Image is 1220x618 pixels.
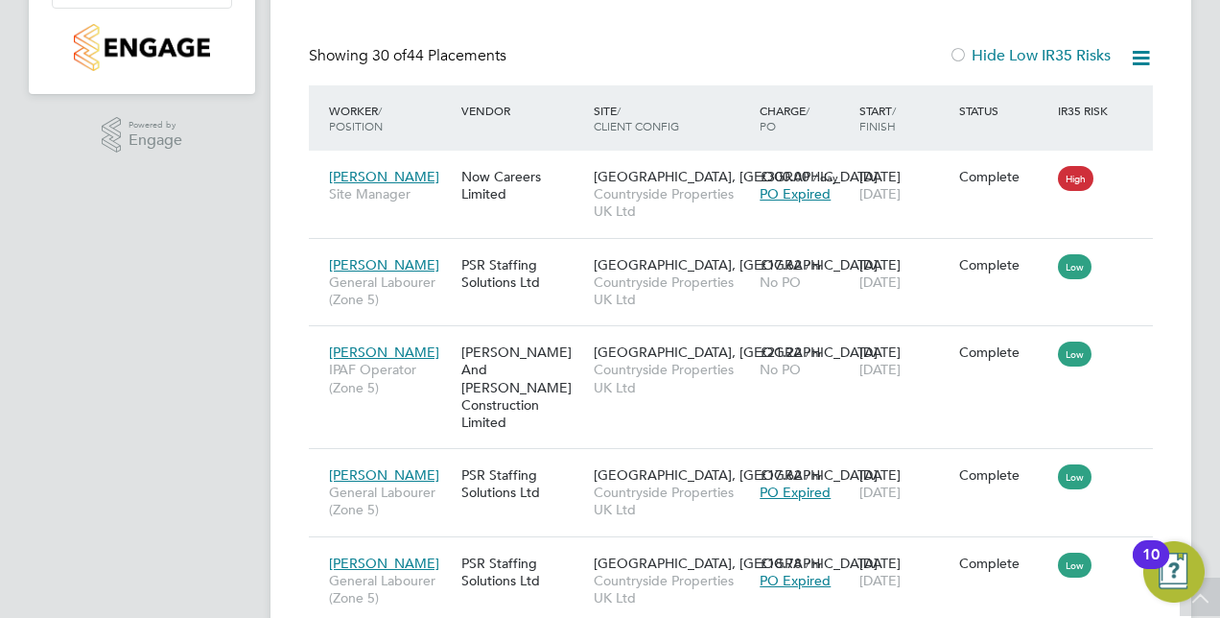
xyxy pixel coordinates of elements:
span: £17.62 [760,256,802,273]
button: Open Resource Center, 10 new notifications [1143,541,1205,603]
span: Powered by [129,117,182,133]
a: Go to home page [52,24,232,71]
span: / Position [329,103,383,133]
img: countryside-properties-logo-retina.png [74,24,209,71]
span: £21.22 [760,344,802,361]
div: Complete [959,168,1049,185]
div: Showing [309,46,510,66]
span: No PO [760,273,801,291]
span: [PERSON_NAME] [329,555,439,572]
span: [PERSON_NAME] [329,466,439,484]
span: 44 Placements [372,46,506,65]
a: [PERSON_NAME]General Labourer (Zone 5)PSR Staffing Solutions Ltd[GEOGRAPHIC_DATA], [GEOGRAPHIC_DA... [324,246,1153,262]
span: / hr [806,557,822,571]
div: [PERSON_NAME] And [PERSON_NAME] Construction Limited [457,334,589,440]
span: 30 of [372,46,407,65]
div: PSR Staffing Solutions Ltd [457,247,589,300]
span: [GEOGRAPHIC_DATA], [GEOGRAPHIC_DATA] [594,256,878,273]
span: / hr [806,258,822,273]
span: [PERSON_NAME] [329,168,439,185]
div: Complete [959,344,1049,361]
div: Site [589,93,755,143]
span: £17.62 [760,466,802,484]
span: [PERSON_NAME] [329,344,439,361]
span: Low [1058,254,1091,279]
div: [DATE] [855,545,954,599]
span: [GEOGRAPHIC_DATA], [GEOGRAPHIC_DATA] [594,344,878,361]
span: Low [1058,342,1091,367]
div: Status [954,93,1054,128]
span: General Labourer (Zone 5) [329,572,452,606]
span: £18.78 [760,555,802,572]
span: Low [1058,553,1091,578]
div: Complete [959,466,1049,484]
span: £300.00 [760,168,809,185]
span: Engage [129,132,182,149]
div: Complete [959,555,1049,572]
div: Start [855,93,954,143]
span: / Client Config [594,103,679,133]
div: [DATE] [855,247,954,300]
span: [PERSON_NAME] [329,256,439,273]
label: Hide Low IR35 Risks [949,46,1111,65]
span: PO Expired [760,484,831,501]
span: / hr [806,345,822,360]
div: [DATE] [855,158,954,212]
a: [PERSON_NAME]General Labourer (Zone 5)PSR Staffing Solutions Ltd[GEOGRAPHIC_DATA], [GEOGRAPHIC_DA... [324,456,1153,472]
span: [GEOGRAPHIC_DATA], [GEOGRAPHIC_DATA] [594,555,878,572]
span: No PO [760,361,801,378]
div: Charge [755,93,855,143]
span: Countryside Properties UK Ltd [594,484,750,518]
a: [PERSON_NAME]Site ManagerNow Careers Limited[GEOGRAPHIC_DATA], [GEOGRAPHIC_DATA]Countryside Prope... [324,157,1153,174]
span: [DATE] [859,572,901,589]
div: PSR Staffing Solutions Ltd [457,457,589,511]
span: / hr [806,468,822,483]
span: Countryside Properties UK Ltd [594,273,750,308]
span: [DATE] [859,185,901,202]
a: Powered byEngage [102,117,183,154]
div: [DATE] [855,457,954,511]
span: IPAF Operator (Zone 5) [329,361,452,395]
span: [GEOGRAPHIC_DATA], [GEOGRAPHIC_DATA] [594,168,878,185]
div: Vendor [457,93,589,128]
span: [DATE] [859,361,901,378]
div: Now Careers Limited [457,158,589,212]
span: / Finish [859,103,896,133]
span: PO Expired [760,572,831,589]
div: IR35 Risk [1053,93,1119,128]
span: General Labourer (Zone 5) [329,484,452,518]
span: Countryside Properties UK Ltd [594,185,750,220]
span: Countryside Properties UK Ltd [594,572,750,606]
span: Low [1058,464,1091,489]
div: PSR Staffing Solutions Ltd [457,545,589,599]
span: [DATE] [859,484,901,501]
a: [PERSON_NAME]General Labourer (Zone 5)PSR Staffing Solutions Ltd[GEOGRAPHIC_DATA], [GEOGRAPHIC_DA... [324,544,1153,560]
span: General Labourer (Zone 5) [329,273,452,308]
div: Worker [324,93,457,143]
span: [DATE] [859,273,901,291]
span: / PO [760,103,809,133]
span: Countryside Properties UK Ltd [594,361,750,395]
span: / day [813,170,838,184]
a: [PERSON_NAME]IPAF Operator (Zone 5)[PERSON_NAME] And [PERSON_NAME] Construction Limited[GEOGRAPHI... [324,333,1153,349]
div: 10 [1142,555,1160,580]
div: [DATE] [855,334,954,388]
span: High [1058,166,1093,191]
span: PO Expired [760,185,831,202]
span: Site Manager [329,185,452,202]
div: Complete [959,256,1049,273]
span: [GEOGRAPHIC_DATA], [GEOGRAPHIC_DATA] [594,466,878,484]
